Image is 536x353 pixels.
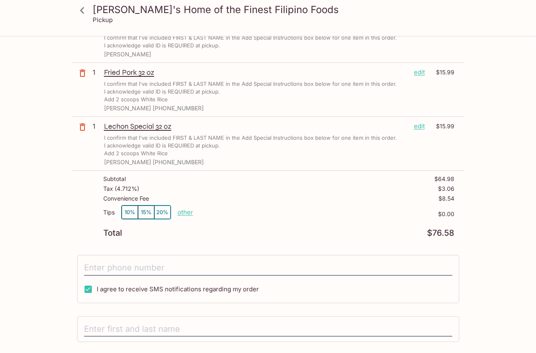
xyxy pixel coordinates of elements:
[178,208,193,216] button: other
[93,3,458,16] h3: [PERSON_NAME]'s Home of the Finest Filipino Foods
[104,80,397,88] p: I confirm that I've included FIRST & LAST NAME in the Add Special Instructions box below for one ...
[438,195,454,202] p: $8.54
[93,122,101,131] p: 1
[103,176,126,182] p: Subtotal
[138,206,154,219] button: 15%
[427,229,454,237] p: $76.58
[103,229,122,237] p: Total
[104,51,454,58] p: [PERSON_NAME]
[154,206,171,219] button: 20%
[414,122,425,131] p: edit
[430,122,454,131] p: $15.99
[104,88,220,96] p: I acknowledge valid ID is REQUIRED at pickup.
[104,34,397,42] p: I confirm that I've included FIRST & LAST NAME in the Add Special Instructions box below for one ...
[104,122,407,131] p: Lechon Special 32 oz
[104,68,407,77] p: Fried Pork 32 oz
[84,322,452,337] input: Enter first and last name
[103,185,139,192] p: Tax ( 4.712% )
[84,260,452,276] input: Enter phone number
[430,68,454,77] p: $15.99
[104,150,168,157] p: Add 2 scoops White Rice
[104,159,454,165] p: [PERSON_NAME] [PHONE_NUMBER]
[104,142,220,150] p: I acknowledge valid ID is REQUIRED at pickup.
[434,176,454,182] p: $64.98
[414,68,425,77] p: edit
[438,185,454,192] p: $3.06
[93,16,113,24] p: Pickup
[97,285,259,293] span: I agree to receive SMS notifications regarding my order
[103,209,115,216] p: Tips
[103,195,149,202] p: Convenience Fee
[193,211,454,217] p: $0.00
[93,68,101,77] p: 1
[122,206,138,219] button: 10%
[104,134,397,142] p: I confirm that I've included FIRST & LAST NAME in the Add Special Instructions box below for one ...
[104,105,454,112] p: [PERSON_NAME] [PHONE_NUMBER]
[104,96,168,103] p: Add 2 scoops White Rice
[104,42,220,49] p: I acknowledge valid ID is REQUIRED at pickup.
